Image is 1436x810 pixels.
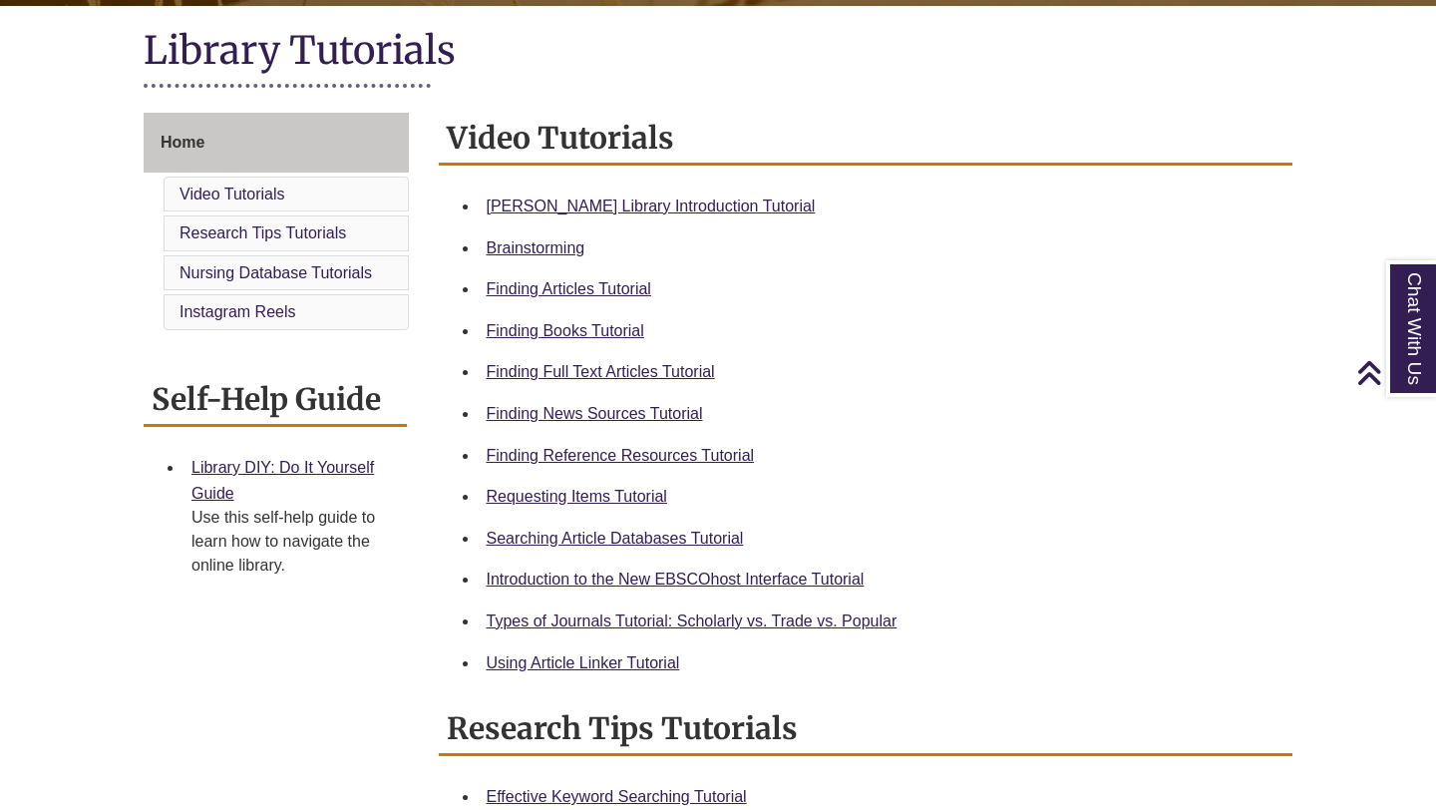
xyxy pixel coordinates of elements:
a: Finding Articles Tutorial [487,280,651,297]
h1: Library Tutorials [144,26,1292,79]
a: Finding Full Text Articles Tutorial [487,363,715,380]
a: Research Tips Tutorials [179,224,346,241]
a: Video Tutorials [179,186,285,202]
a: Requesting Items Tutorial [487,488,667,505]
a: Finding News Sources Tutorial [487,405,703,422]
a: [PERSON_NAME] Library Introduction Tutorial [487,198,816,214]
a: Searching Article Databases Tutorial [487,530,744,547]
a: Using Article Linker Tutorial [487,654,680,671]
a: Back to Top [1356,359,1431,386]
a: Home [144,113,409,173]
h2: Research Tips Tutorials [439,703,1293,756]
a: Nursing Database Tutorials [179,264,372,281]
a: Brainstorming [487,239,585,256]
div: Use this self-help guide to learn how to navigate the online library. [191,506,391,578]
a: Finding Books Tutorial [487,322,644,339]
a: Finding Reference Resources Tutorial [487,447,755,464]
span: Home [161,134,204,151]
a: Library DIY: Do It Yourself Guide [191,459,374,502]
a: Effective Keyword Searching Tutorial [487,788,747,805]
a: Types of Journals Tutorial: Scholarly vs. Trade vs. Popular [487,612,897,629]
h2: Video Tutorials [439,113,1293,166]
div: Guide Page Menu [144,113,409,334]
a: Instagram Reels [179,303,296,320]
h2: Self-Help Guide [144,374,407,427]
a: Introduction to the New EBSCOhost Interface Tutorial [487,571,865,588]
